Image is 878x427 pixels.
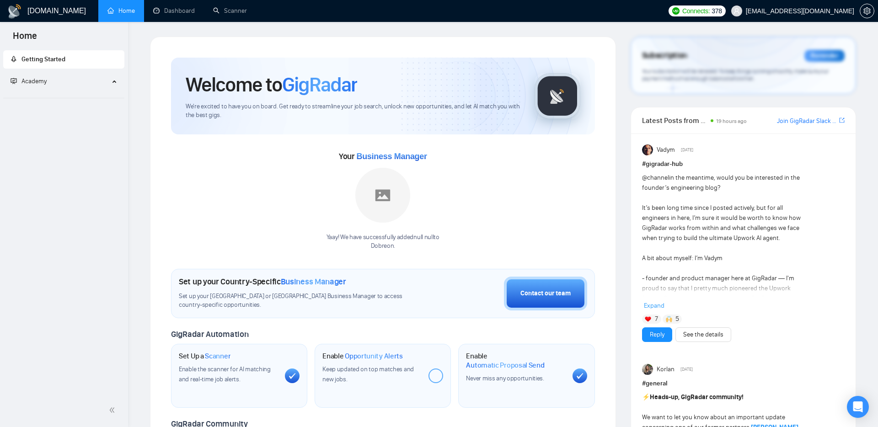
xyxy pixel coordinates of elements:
span: ⚡ [642,393,650,401]
a: See the details [683,330,723,340]
a: dashboardDashboard [153,7,195,15]
button: setting [860,4,874,18]
img: logo [7,4,22,19]
span: Business Manager [356,152,427,161]
span: Expand [644,302,664,310]
span: Korlan [657,364,675,374]
img: 🙌 [666,316,672,322]
span: Vadym [657,145,675,155]
span: Keep updated on top matches and new jobs. [322,365,414,383]
div: Yaay! We have successfully added null null to [327,233,439,251]
span: 5 [675,315,679,324]
span: Latest Posts from the GigRadar Community [642,115,708,126]
img: Vadym [642,144,653,155]
h1: Set Up a [179,352,230,361]
a: Reply [650,330,664,340]
img: placeholder.png [355,168,410,223]
img: Korlan [642,364,653,375]
span: Automatic Proposal Send [466,361,544,370]
span: 7 [655,315,658,324]
span: Enable the scanner for AI matching and real-time job alerts. [179,365,271,383]
span: 19 hours ago [716,118,747,124]
span: Your subscription will be renewed. To keep things running smoothly, make sure your payment method... [642,68,829,82]
button: See the details [675,327,731,342]
span: fund-projection-screen [11,78,17,84]
img: gigradar-logo.png [535,73,580,119]
a: export [839,116,845,125]
span: Subscription [642,48,687,64]
a: homeHome [107,7,135,15]
h1: # general [642,379,845,389]
h1: Set up your Country-Specific [179,277,346,287]
h1: Welcome to [186,72,357,97]
span: Getting Started [21,55,65,63]
a: setting [860,7,874,15]
div: Open Intercom Messenger [847,396,869,418]
div: Contact our team [520,288,571,299]
span: Opportunity Alerts [345,352,403,361]
img: upwork-logo.png [672,7,680,15]
span: Academy [21,77,47,85]
h1: Enable [466,352,565,369]
h1: # gigradar-hub [642,159,845,169]
strong: Heads-up, GigRadar community! [650,393,744,401]
span: [DATE] [681,146,693,154]
img: ❤️ [645,316,651,322]
span: Connects: [682,6,710,16]
span: GigRadar [282,72,357,97]
span: rocket [11,56,17,62]
span: 378 [712,6,722,16]
li: Academy Homepage [3,94,124,100]
span: Set up your [GEOGRAPHIC_DATA] or [GEOGRAPHIC_DATA] Business Manager to access country-specific op... [179,292,424,310]
button: Reply [642,327,672,342]
span: export [839,117,845,124]
span: Your [339,151,427,161]
span: Business Manager [281,277,346,287]
span: Academy [11,77,47,85]
a: Join GigRadar Slack Community [777,116,837,126]
span: Scanner [205,352,230,361]
li: Getting Started [3,50,124,69]
span: double-left [109,406,118,415]
div: Reminder [804,50,845,62]
span: Home [5,29,44,48]
button: Contact our team [504,277,587,310]
h1: Enable [322,352,403,361]
span: [DATE] [680,365,693,374]
a: searchScanner [213,7,247,15]
span: user [733,8,740,14]
p: Dobreon . [327,242,439,251]
span: We're excited to have you on board. Get ready to streamline your job search, unlock new opportuni... [186,102,520,120]
span: @channel [642,174,669,181]
span: GigRadar Automation [171,329,248,339]
span: Never miss any opportunities. [466,374,544,382]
